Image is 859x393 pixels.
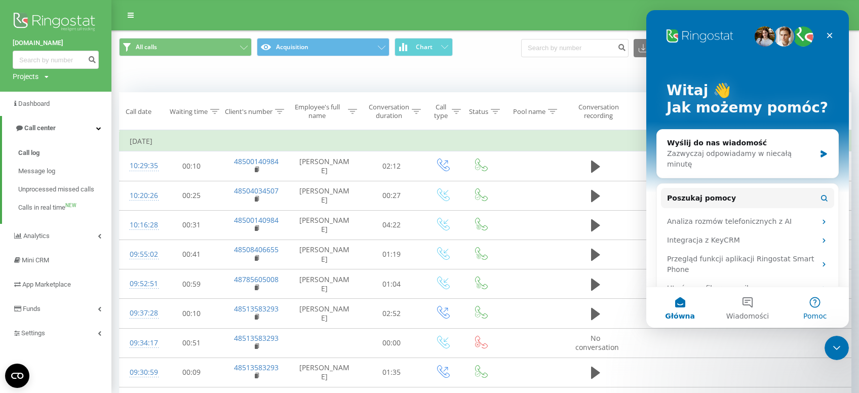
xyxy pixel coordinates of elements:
[21,329,45,337] span: Settings
[289,240,360,269] td: [PERSON_NAME]
[130,363,150,382] div: 09:30:59
[119,38,252,56] button: All calls
[234,304,279,313] a: 48513583293
[234,186,279,195] a: 48504034507
[136,43,157,51] span: All calls
[130,186,150,206] div: 10:20:26
[360,358,423,387] td: 01:35
[22,281,71,288] span: App Marketplace
[126,107,151,116] div: Call date
[416,44,433,51] span: Chart
[18,162,111,180] a: Message log
[234,363,279,372] a: 48513583293
[18,199,111,217] a: Calls in real timeNEW
[513,107,545,116] div: Pool name
[18,180,111,199] a: Unprocessed missed calls
[634,39,688,57] button: Export
[130,215,150,235] div: 10:16:28
[18,144,111,162] a: Call log
[369,103,409,120] div: Conversation duration
[13,71,38,82] div: Projects
[23,305,41,312] span: Funds
[289,103,346,120] div: Employee's full name
[160,181,223,210] td: 00:25
[234,215,279,225] a: 48500140984
[432,103,449,120] div: Call type
[225,107,272,116] div: Client's number
[234,156,279,166] a: 48500140984
[234,333,279,343] a: 48513583293
[395,38,453,56] button: Chart
[170,107,208,116] div: Waiting time
[130,333,150,353] div: 09:34:17
[289,181,360,210] td: [PERSON_NAME]
[160,328,223,358] td: 00:51
[13,51,99,69] input: Search by number
[18,100,50,107] span: Dashboard
[24,124,56,132] span: Call center
[289,269,360,299] td: [PERSON_NAME]
[646,10,849,328] iframe: Intercom live chat
[18,203,65,213] span: Calls in real time
[18,166,55,176] span: Message log
[360,240,423,269] td: 01:19
[360,269,423,299] td: 01:04
[257,38,389,56] button: Acquisition
[23,232,50,240] span: Analytics
[13,10,99,35] img: Ringostat logo
[360,151,423,181] td: 02:12
[289,151,360,181] td: [PERSON_NAME]
[160,151,223,181] td: 00:10
[130,245,150,264] div: 09:55:02
[160,210,223,240] td: 00:31
[360,299,423,328] td: 02:52
[574,103,623,120] div: Conversation recording
[2,116,111,140] a: Call center
[289,358,360,387] td: [PERSON_NAME]
[289,299,360,328] td: [PERSON_NAME]
[130,156,150,176] div: 10:29:35
[360,181,423,210] td: 00:27
[160,358,223,387] td: 00:09
[160,299,223,328] td: 00:10
[22,256,49,264] span: Mini CRM
[5,364,29,388] button: Open CMP widget
[575,333,619,352] span: No conversation
[234,274,279,284] a: 48785605008
[521,39,629,57] input: Search by number
[160,240,223,269] td: 00:41
[289,210,360,240] td: [PERSON_NAME]
[234,245,279,254] a: 48508406655
[130,303,150,323] div: 09:37:28
[469,107,488,116] div: Status
[130,274,150,294] div: 09:52:51
[360,328,423,358] td: 00:00
[18,184,94,194] span: Unprocessed missed calls
[18,148,40,158] span: Call log
[13,38,99,48] a: [DOMAIN_NAME]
